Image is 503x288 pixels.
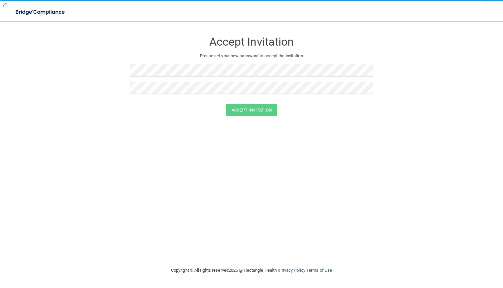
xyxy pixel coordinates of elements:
a: Terms of Use [306,268,332,273]
img: bridge_compliance_login_screen.278c3ca4.svg [10,5,71,19]
h3: Accept Invitation [130,36,373,48]
p: Please set your new password to accept the invitation [135,52,368,60]
div: Copyright © All rights reserved 2025 @ Rectangle Health | | [130,260,373,281]
button: Accept Invitation [226,104,277,116]
a: Privacy Policy [279,268,305,273]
